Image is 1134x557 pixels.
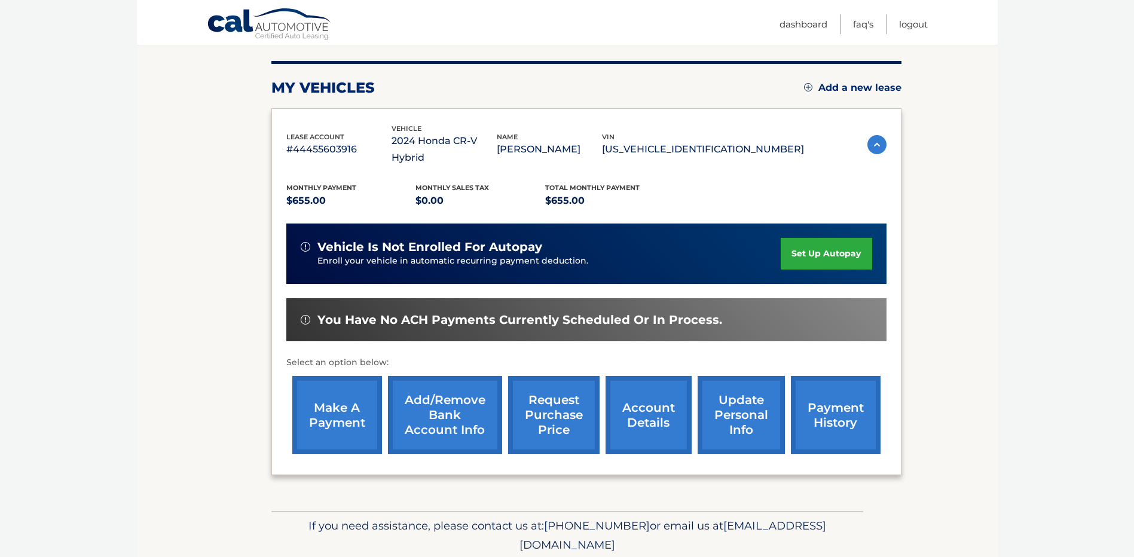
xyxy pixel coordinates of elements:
span: name [497,133,518,141]
img: alert-white.svg [301,242,310,252]
p: [US_VEHICLE_IDENTIFICATION_NUMBER] [602,141,804,158]
span: Monthly Payment [286,183,356,192]
span: You have no ACH payments currently scheduled or in process. [317,313,722,328]
span: Monthly sales Tax [415,183,489,192]
span: vehicle is not enrolled for autopay [317,240,542,255]
span: vin [602,133,615,141]
img: alert-white.svg [301,315,310,325]
span: vehicle [392,124,421,133]
img: accordion-active.svg [867,135,887,154]
span: Total Monthly Payment [545,183,640,192]
span: [EMAIL_ADDRESS][DOMAIN_NAME] [519,519,826,552]
p: [PERSON_NAME] [497,141,602,158]
a: set up autopay [781,238,872,270]
p: 2024 Honda CR-V Hybrid [392,133,497,166]
a: Add a new lease [804,82,901,94]
a: request purchase price [508,376,600,454]
p: #44455603916 [286,141,392,158]
p: Enroll your vehicle in automatic recurring payment deduction. [317,255,781,268]
span: [PHONE_NUMBER] [544,519,650,532]
p: $655.00 [545,192,675,209]
a: payment history [791,376,881,454]
a: update personal info [698,376,785,454]
a: make a payment [292,376,382,454]
img: add.svg [804,83,812,91]
a: Add/Remove bank account info [388,376,502,454]
a: FAQ's [853,14,873,34]
a: Dashboard [780,14,827,34]
p: $655.00 [286,192,416,209]
p: Select an option below: [286,356,887,370]
h2: my vehicles [271,79,375,97]
span: lease account [286,133,344,141]
a: account details [606,376,692,454]
a: Cal Automotive [207,8,332,42]
a: Logout [899,14,928,34]
p: If you need assistance, please contact us at: or email us at [279,516,855,555]
p: $0.00 [415,192,545,209]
